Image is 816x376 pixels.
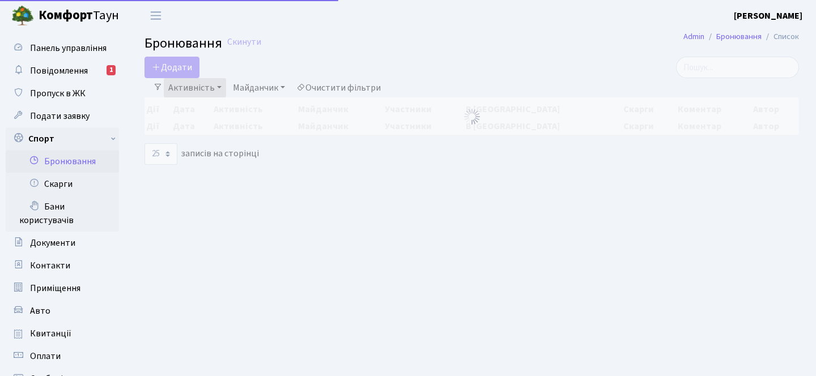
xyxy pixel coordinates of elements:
a: Повідомлення1 [6,59,119,82]
span: Оплати [30,350,61,362]
a: Admin [683,31,704,42]
div: 1 [107,65,116,75]
a: Очистити фільтри [292,78,385,97]
span: Панель управління [30,42,107,54]
span: Приміщення [30,282,80,294]
b: [PERSON_NAME] [734,10,802,22]
a: Контакти [6,254,119,277]
select: записів на сторінці [144,143,177,165]
span: Документи [30,237,75,249]
a: Панель управління [6,37,119,59]
a: Приміщення [6,277,119,300]
li: Список [762,31,799,43]
img: Обробка... [463,108,481,126]
a: Бронювання [716,31,762,42]
input: Пошук... [676,57,799,78]
button: Додати [144,57,199,78]
span: Пропуск в ЖК [30,87,86,100]
a: Бронювання [6,150,119,173]
span: Повідомлення [30,65,88,77]
a: Активність [164,78,226,97]
a: Бани користувачів [6,195,119,232]
span: Авто [30,305,50,317]
a: Авто [6,300,119,322]
a: Скарги [6,173,119,195]
b: Комфорт [39,6,93,24]
a: Подати заявку [6,105,119,127]
a: Документи [6,232,119,254]
span: Таун [39,6,119,25]
a: Майданчик [228,78,290,97]
a: [PERSON_NAME] [734,9,802,23]
a: Спорт [6,127,119,150]
span: Контакти [30,259,70,272]
nav: breadcrumb [666,25,816,49]
a: Оплати [6,345,119,368]
span: Квитанції [30,327,71,340]
span: Бронювання [144,33,222,53]
a: Скинути [227,37,261,48]
img: logo.png [11,5,34,27]
button: Переключити навігацію [142,6,170,25]
label: записів на сторінці [144,143,259,165]
a: Квитанції [6,322,119,345]
a: Пропуск в ЖК [6,82,119,105]
span: Подати заявку [30,110,90,122]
